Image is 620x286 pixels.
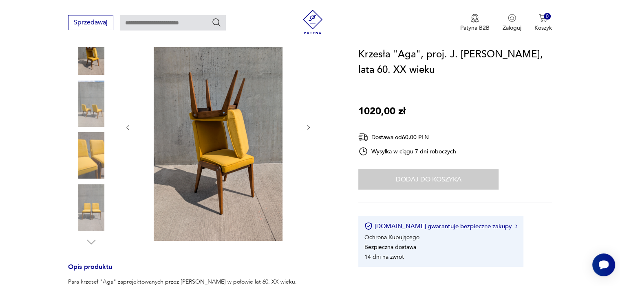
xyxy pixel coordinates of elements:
[534,24,552,32] p: Koszyk
[364,243,416,251] li: Bezpieczna dostawa
[300,10,325,34] img: Patyna - sklep z meblami i dekoracjami vintage
[364,222,373,230] img: Ikona certyfikatu
[358,132,368,142] img: Ikona dostawy
[68,28,115,75] img: Zdjęcie produktu Krzesła "Aga", proj. J. Chierowskiego, lata 60. XX wieku
[358,132,456,142] div: Dostawa od 60,00 PLN
[364,222,517,230] button: [DOMAIN_NAME] gwarantuje bezpieczne zakupy
[68,184,115,231] img: Zdjęcie produktu Krzesła "Aga", proj. J. Chierowskiego, lata 60. XX wieku
[544,13,551,20] div: 0
[68,132,115,179] img: Zdjęcie produktu Krzesła "Aga", proj. J. Chierowskiego, lata 60. XX wieku
[68,81,115,127] img: Zdjęcie produktu Krzesła "Aga", proj. J. Chierowskiego, lata 60. XX wieku
[212,17,221,27] button: Szukaj
[515,224,518,228] img: Ikona strzałki w prawo
[358,146,456,156] div: Wysyłka w ciągu 7 dni roboczych
[68,15,113,30] button: Sprzedawaj
[358,47,552,78] h1: Krzesła "Aga", proj. J. [PERSON_NAME], lata 60. XX wieku
[68,20,113,26] a: Sprzedawaj
[534,14,552,32] button: 0Koszyk
[460,24,490,32] p: Patyna B2B
[503,14,521,32] button: Zaloguj
[364,253,404,261] li: 14 dni na zwrot
[460,14,490,32] button: Patyna B2B
[460,14,490,32] a: Ikona medaluPatyna B2B
[592,253,615,276] iframe: Smartsupp widget button
[358,104,406,119] p: 1020,00 zł
[139,12,297,241] img: Zdjęcie produktu Krzesła "Aga", proj. J. Chierowskiego, lata 60. XX wieku
[364,234,419,241] li: Ochrona Kupującego
[503,24,521,32] p: Zaloguj
[508,14,516,22] img: Ikonka użytkownika
[68,264,339,278] h3: Opis produktu
[471,14,479,23] img: Ikona medalu
[539,14,547,22] img: Ikona koszyka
